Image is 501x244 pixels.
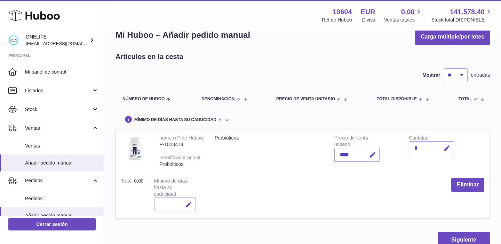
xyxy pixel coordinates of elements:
div: ONELIFE [26,34,88,47]
label: Cantidad [409,135,430,142]
span: Denominación [201,97,234,101]
label: Total [121,178,134,185]
label: Mostrar [422,72,440,78]
div: número P de Huboo [159,135,204,142]
span: Mínimo de días hasta su caducidad [134,118,216,122]
a: 141.578,40 Stock total DISPONIBLE [431,7,493,23]
div: P-1023474 [159,141,204,148]
span: Stock total DISPONIBLE [431,17,493,23]
span: Ventas totales [384,17,423,23]
span: Pedidos [25,177,92,184]
button: Eliminar [451,178,484,192]
span: Listados [25,87,92,94]
div: Probióticos [159,161,204,168]
span: Precio de venta unitario [276,97,335,101]
span: Número de Huboo [122,97,165,101]
span: Pedidos [25,195,99,202]
span: Ventas [25,125,92,132]
img: Probióticos [121,135,149,162]
span: 0,00 [134,178,143,184]
td: Probióticos [209,129,329,173]
span: [EMAIL_ADDRESS][DOMAIN_NAME] [26,41,102,46]
a: Cerrar sesión [8,218,96,230]
span: Stock [25,106,92,113]
span: entradas [471,72,490,78]
span: 141.578,40 [450,7,485,17]
button: Carga múltiple/por lotes [415,29,490,45]
span: Añadir pedido manual [25,212,99,219]
h1: Mi Huboo – Añadir pedido manual [116,30,250,41]
span: Total DISPONIBLE [377,97,417,101]
span: 0,00 [401,7,415,17]
label: Precio de venta unitario [334,135,368,149]
div: Identificador actual [159,155,201,162]
span: Total [459,97,472,101]
img: administracion@onelifespain.com [8,35,19,45]
div: Ref de Huboo [322,17,352,23]
span: Añadir pedido manual [25,160,99,166]
strong: 10604 [333,7,352,17]
a: 0,00 Ventas totales [384,7,423,23]
label: Mínimo de días hasta su caducidad [154,178,188,199]
div: Divisa [362,17,375,23]
strong: EUR [361,7,375,17]
h2: Artículos en la cesta [116,52,183,61]
span: Mi panel de control [25,69,99,75]
span: Ventas [25,143,99,149]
